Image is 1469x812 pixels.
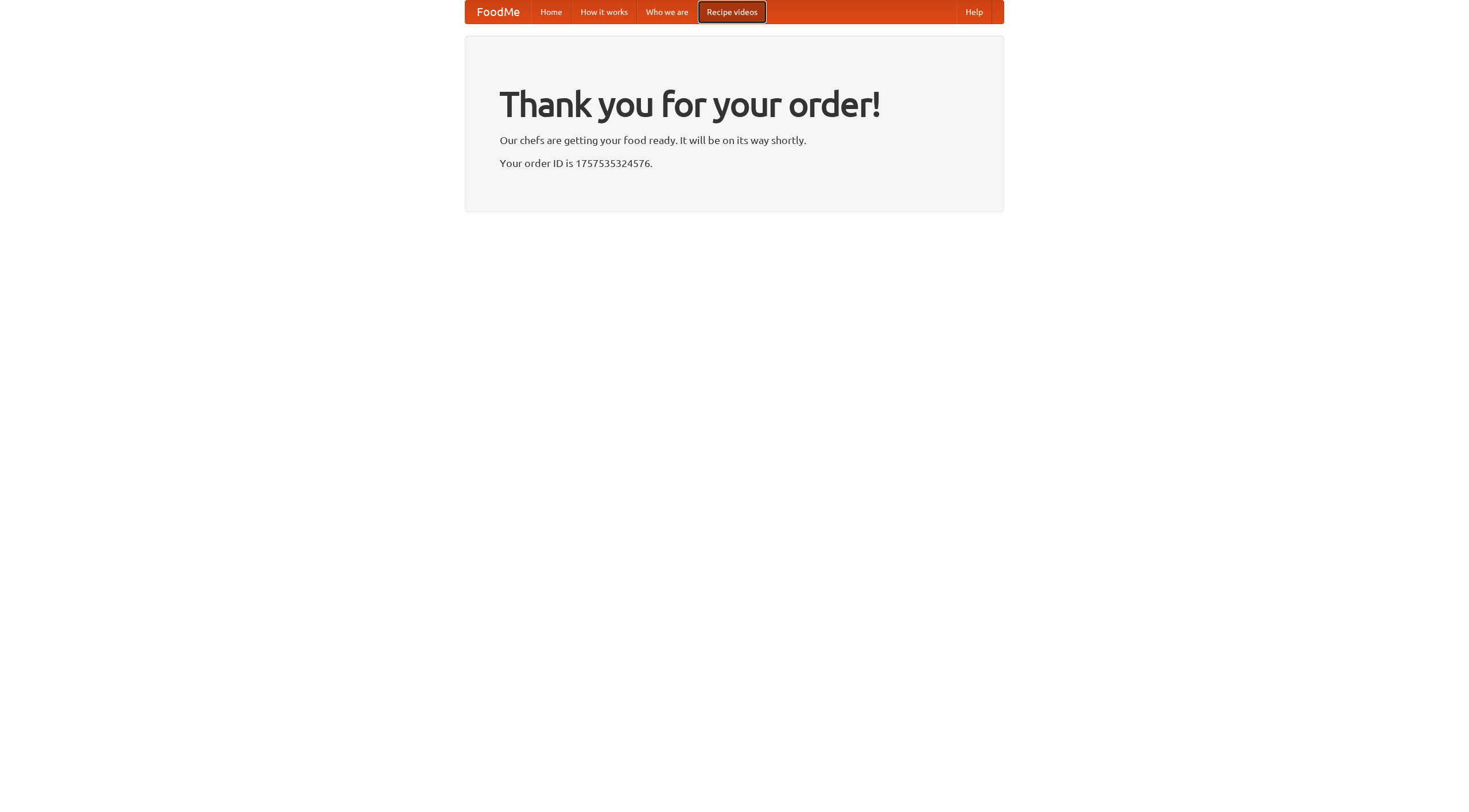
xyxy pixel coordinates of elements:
a: Home [531,1,572,24]
a: How it works [572,1,637,24]
h1: Thank you for your order! [500,76,969,131]
a: Help [957,1,992,24]
a: Who we are [637,1,698,24]
p: Your order ID is 1757535324576. [500,154,969,172]
a: FoodMe [465,1,531,24]
p: Our chefs are getting your food ready. It will be on its way shortly. [500,131,969,149]
a: Recipe videos [698,1,767,24]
